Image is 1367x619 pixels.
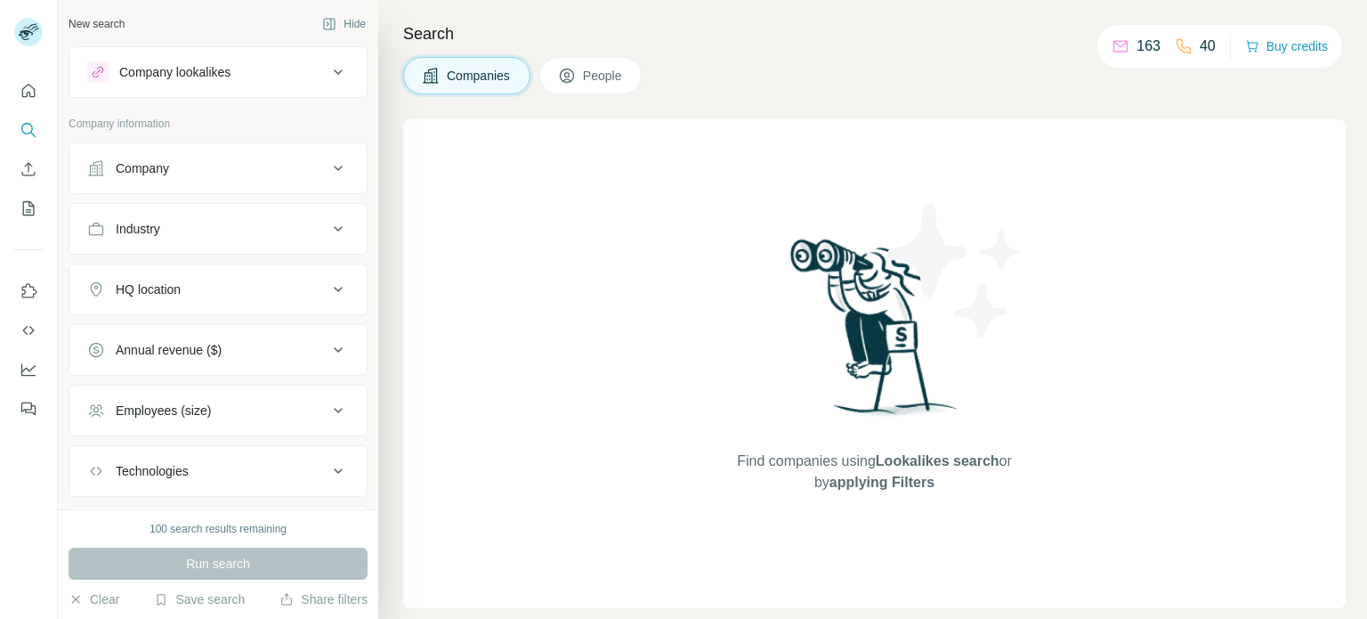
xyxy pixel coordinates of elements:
[1136,36,1161,57] p: 163
[14,393,43,425] button: Feedback
[732,451,1016,493] span: Find companies using or by
[1200,36,1216,57] p: 40
[150,521,287,537] div: 100 search results remaining
[782,234,967,433] img: Surfe Illustration - Woman searching with binoculars
[447,67,512,85] span: Companies
[69,329,367,371] button: Annual revenue ($)
[876,453,999,468] span: Lookalikes search
[279,590,368,608] button: Share filters
[14,314,43,346] button: Use Surfe API
[14,114,43,146] button: Search
[875,191,1035,351] img: Surfe Illustration - Stars
[14,75,43,107] button: Quick start
[14,275,43,307] button: Use Surfe on LinkedIn
[116,462,189,480] div: Technologies
[69,590,119,608] button: Clear
[14,192,43,224] button: My lists
[583,67,624,85] span: People
[1245,34,1328,59] button: Buy credits
[69,268,367,311] button: HQ location
[119,63,231,81] div: Company lookalikes
[829,475,934,490] span: applying Filters
[310,11,378,37] button: Hide
[116,159,169,177] div: Company
[403,21,1346,46] h4: Search
[69,116,368,132] p: Company information
[14,153,43,185] button: Enrich CSV
[116,220,160,238] div: Industry
[116,281,181,298] div: HQ location
[69,147,367,190] button: Company
[154,590,245,608] button: Save search
[69,208,367,250] button: Industry
[116,341,222,359] div: Annual revenue ($)
[14,354,43,386] button: Dashboard
[69,450,367,493] button: Technologies
[69,389,367,432] button: Employees (size)
[69,51,367,94] button: Company lookalikes
[116,402,211,419] div: Employees (size)
[69,16,125,32] div: New search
